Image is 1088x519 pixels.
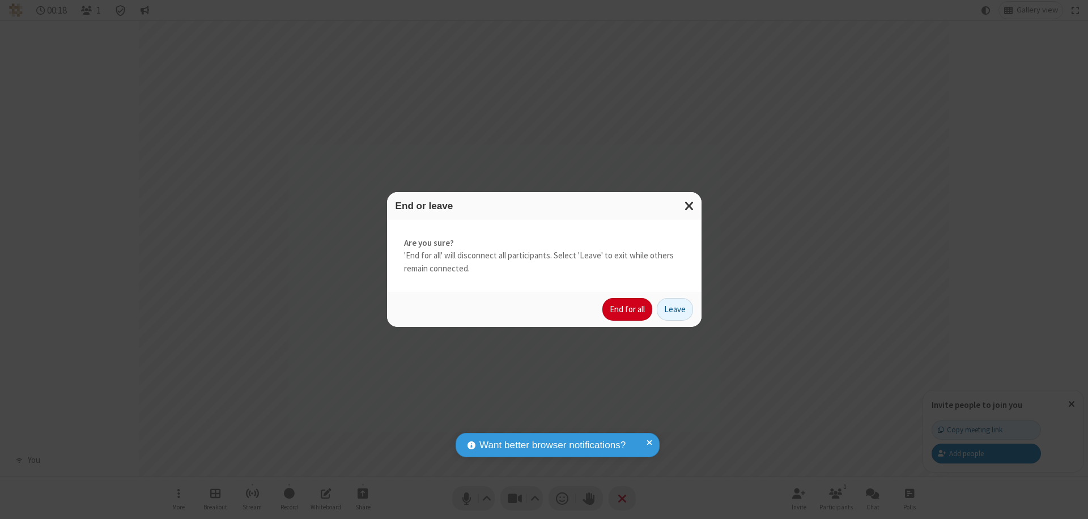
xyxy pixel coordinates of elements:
button: Close modal [678,192,702,220]
strong: Are you sure? [404,237,685,250]
button: End for all [602,298,652,321]
button: Leave [657,298,693,321]
span: Want better browser notifications? [479,438,626,453]
div: 'End for all' will disconnect all participants. Select 'Leave' to exit while others remain connec... [387,220,702,292]
h3: End or leave [396,201,693,211]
